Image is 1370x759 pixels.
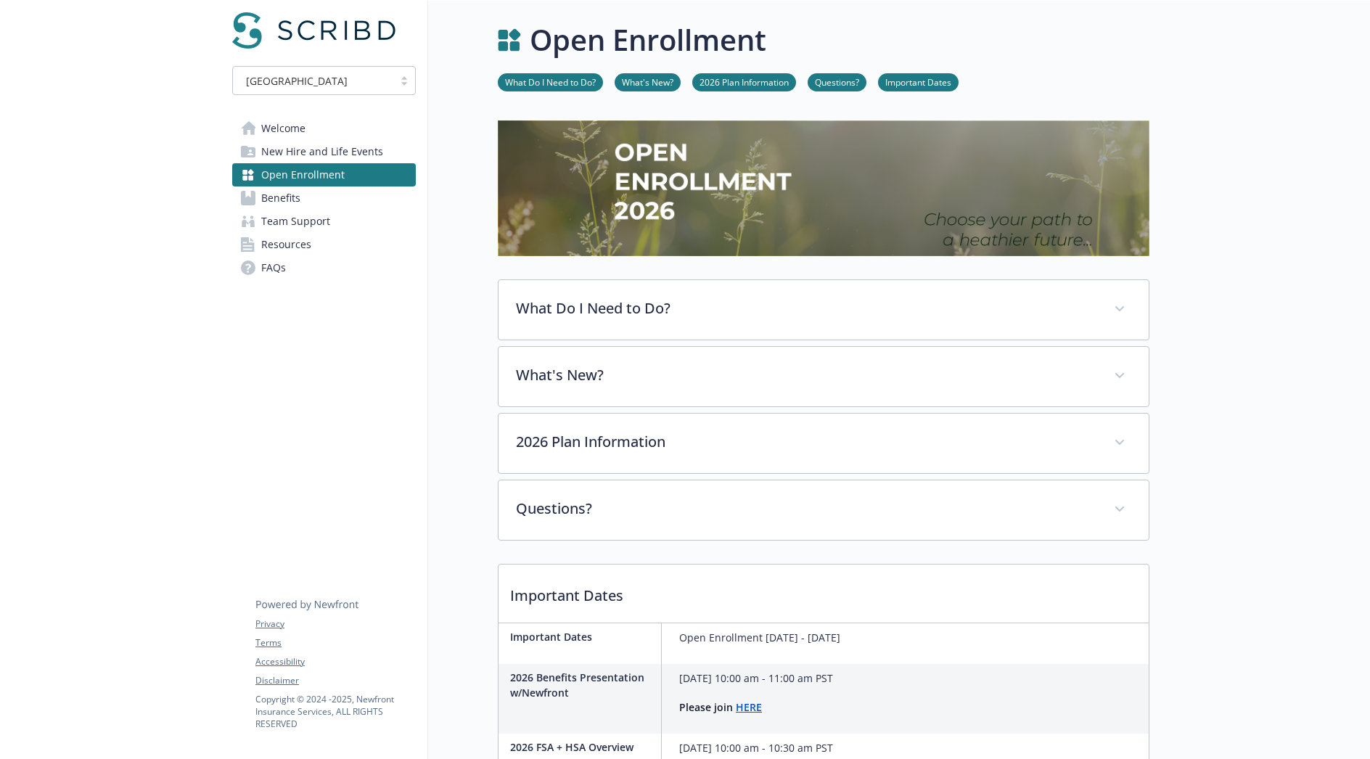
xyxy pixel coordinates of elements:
[878,75,959,89] a: Important Dates
[679,739,833,757] p: [DATE] 10:00 am - 10:30 am PST
[615,75,681,89] a: What's New?
[736,700,762,714] a: HERE
[261,233,311,256] span: Resources
[261,140,383,163] span: New Hire and Life Events
[255,618,415,631] a: Privacy
[516,498,1096,520] p: Questions?
[499,414,1149,473] div: 2026 Plan Information
[510,739,655,755] p: 2026 FSA + HSA Overview
[516,431,1096,453] p: 2026 Plan Information
[510,629,655,644] p: Important Dates
[246,73,348,89] span: [GEOGRAPHIC_DATA]
[232,233,416,256] a: Resources
[255,674,415,687] a: Disclaimer
[255,693,415,730] p: Copyright © 2024 - 2025 , Newfront Insurance Services, ALL RIGHTS RESERVED
[232,140,416,163] a: New Hire and Life Events
[692,75,796,89] a: 2026 Plan Information
[679,629,840,647] p: Open Enrollment [DATE] - [DATE]
[499,347,1149,406] div: What's New?
[232,163,416,186] a: Open Enrollment
[679,700,733,714] strong: Please join
[232,117,416,140] a: Welcome
[498,120,1149,256] img: open enrollment page banner
[679,670,833,687] p: [DATE] 10:00 am - 11:00 am PST
[255,636,415,649] a: Terms
[499,565,1149,618] p: Important Dates
[232,186,416,210] a: Benefits
[499,280,1149,340] div: What Do I Need to Do?
[255,655,415,668] a: Accessibility
[530,18,766,62] h1: Open Enrollment
[808,75,866,89] a: Questions?
[499,480,1149,540] div: Questions?
[261,256,286,279] span: FAQs
[232,210,416,233] a: Team Support
[498,75,603,89] a: What Do I Need to Do?
[240,73,386,89] span: [GEOGRAPHIC_DATA]
[261,163,345,186] span: Open Enrollment
[510,670,655,700] p: 2026 Benefits Presentation w/Newfront
[261,186,300,210] span: Benefits
[516,298,1096,319] p: What Do I Need to Do?
[232,256,416,279] a: FAQs
[261,117,305,140] span: Welcome
[516,364,1096,386] p: What's New?
[261,210,330,233] span: Team Support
